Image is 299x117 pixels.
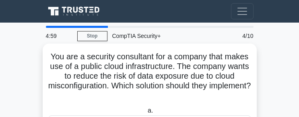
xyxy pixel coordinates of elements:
div: CompTIA Security+ [107,28,222,44]
div: 4/10 [222,28,258,44]
span: a. [148,107,153,114]
div: 4:59 [41,28,77,44]
a: Stop [77,31,107,41]
button: Toggle navigation [231,3,254,19]
h5: You are a security consultant for a company that makes use of a public cloud infrastructure. The ... [47,52,252,101]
